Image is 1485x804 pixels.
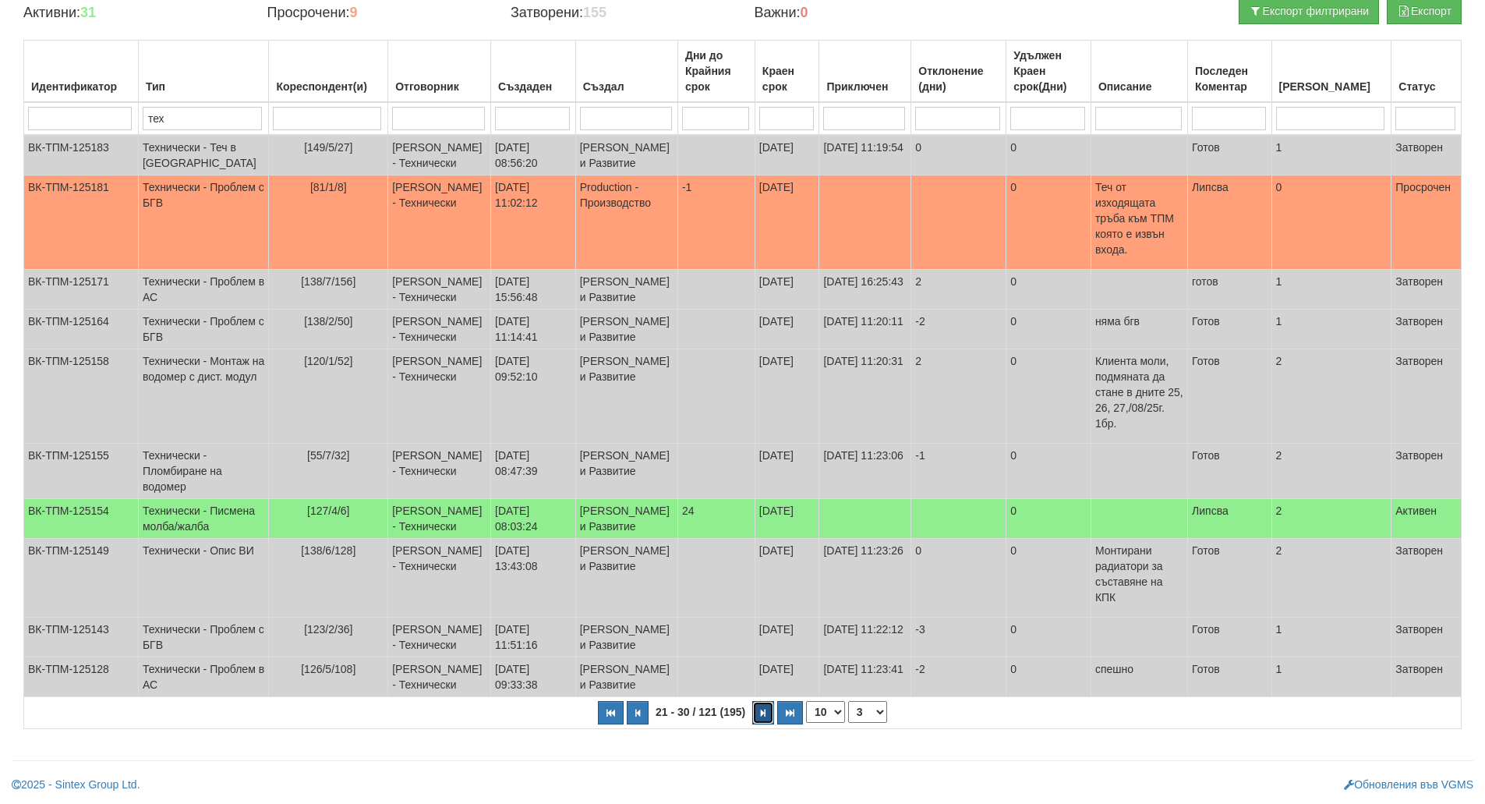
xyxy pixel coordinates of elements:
td: Затворен [1391,349,1462,444]
td: Технически - Теч в [GEOGRAPHIC_DATA] [138,135,268,175]
th: Отговорник: No sort applied, activate to apply an ascending sort [388,41,491,103]
span: [138/6/128] [301,544,355,557]
h4: Просрочени: [267,5,486,21]
td: [DATE] 15:56:48 [491,270,576,310]
td: 0 [1006,349,1091,444]
b: 31 [80,5,96,20]
td: 2 [1271,444,1391,499]
td: [DATE] 08:56:20 [491,135,576,175]
td: 2 [1271,539,1391,618]
td: [DATE] [755,618,819,657]
td: 0 [1006,618,1091,657]
td: 0 [1006,539,1091,618]
div: Създал [580,76,674,97]
a: 2025 - Sintex Group Ltd. [12,778,140,791]
td: 0 [1006,444,1091,499]
th: Последен Коментар: No sort applied, activate to apply an ascending sort [1188,41,1271,103]
td: [PERSON_NAME] и Развитие [575,657,677,697]
td: 2 [911,349,1006,444]
td: Затворен [1391,135,1462,175]
span: Липсва [1192,505,1229,517]
td: [DATE] [755,444,819,499]
td: [DATE] 11:23:26 [819,539,911,618]
td: ВК-ТПМ-125181 [24,175,139,270]
td: 0 [911,135,1006,175]
td: 1 [1271,657,1391,697]
td: [PERSON_NAME] - Технически [388,618,491,657]
td: ВК-ТПМ-125183 [24,135,139,175]
span: [126/5/108] [301,663,355,675]
div: Краен срок [759,60,815,97]
th: Тип: No sort applied, activate to apply an ascending sort [138,41,268,103]
span: 24 [682,505,695,517]
span: Готов [1192,355,1220,367]
td: 1 [1271,310,1391,349]
th: Брой Файлове: No sort applied, activate to apply an ascending sort [1271,41,1391,103]
td: 0 [911,539,1006,618]
td: [DATE] 11:19:54 [819,135,911,175]
h4: Важни: [754,5,974,21]
div: Приключен [823,76,907,97]
b: 0 [801,5,808,20]
td: [PERSON_NAME] - Технически [388,539,491,618]
td: -2 [911,310,1006,349]
td: [DATE] [755,310,819,349]
td: [PERSON_NAME] - Технически [388,444,491,499]
td: [DATE] [755,175,819,270]
td: Активен [1391,499,1462,539]
div: [PERSON_NAME] [1276,76,1388,97]
span: Готов [1192,141,1220,154]
td: [DATE] 08:47:39 [491,444,576,499]
p: Монтирани радиатори за съставяне на КПК [1095,543,1183,605]
th: Кореспондент(и): No sort applied, activate to apply an ascending sort [269,41,388,103]
td: 0 [1006,135,1091,175]
td: 0 [1006,499,1091,539]
td: ВК-ТПМ-125158 [24,349,139,444]
td: Затворен [1391,270,1462,310]
th: Статус: No sort applied, activate to apply an ascending sort [1391,41,1462,103]
td: 0 [1271,175,1391,270]
td: Технически - Проблем в АС [138,657,268,697]
td: ВК-ТПМ-125143 [24,618,139,657]
div: Удължен Краен срок(Дни) [1010,44,1087,97]
div: Отклонение (дни) [915,60,1002,97]
b: 155 [583,5,606,20]
td: [PERSON_NAME] - Технически [388,135,491,175]
td: [PERSON_NAME] - Технически [388,349,491,444]
td: [DATE] [755,499,819,539]
span: Готов [1192,623,1220,636]
span: [55/7/32] [307,449,350,462]
th: Идентификатор: No sort applied, activate to apply an ascending sort [24,41,139,103]
td: [DATE] 11:23:41 [819,657,911,697]
span: [120/1/52] [304,355,352,367]
td: Затворен [1391,539,1462,618]
span: Готов [1192,663,1220,675]
td: [PERSON_NAME] и Развитие [575,310,677,349]
th: Краен срок: No sort applied, activate to apply an ascending sort [755,41,819,103]
td: [PERSON_NAME] и Развитие [575,349,677,444]
span: Готов [1192,544,1220,557]
span: [138/7/156] [301,275,355,288]
th: Описание: No sort applied, activate to apply an ascending sort [1091,41,1187,103]
td: Технически - Пломбиране на водомер [138,444,268,499]
td: [PERSON_NAME] и Развитие [575,618,677,657]
td: [DATE] [755,135,819,175]
td: -3 [911,618,1006,657]
td: [DATE] 11:23:06 [819,444,911,499]
td: Затворен [1391,657,1462,697]
select: Брой редове на страница [806,701,845,723]
span: Готов [1192,315,1220,328]
td: [PERSON_NAME] и Развитие [575,539,677,618]
td: 0 [1006,175,1091,270]
td: [DATE] 11:51:16 [491,618,576,657]
select: Страница номер [848,701,887,723]
span: [81/1/8] [310,181,347,193]
button: Предишна страница [627,701,649,724]
div: Създаден [495,76,571,97]
span: Готов [1192,449,1220,462]
td: [PERSON_NAME] и Развитие [575,270,677,310]
td: ВК-ТПМ-125155 [24,444,139,499]
td: ВК-ТПМ-125171 [24,270,139,310]
td: Технически - Писмена молба/жалба [138,499,268,539]
div: Дни до Крайния срок [682,44,751,97]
